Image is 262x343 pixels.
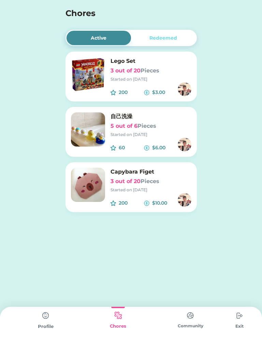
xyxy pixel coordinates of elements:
[111,132,191,138] div: Started on [DATE]
[111,57,191,65] h6: Lego Set
[178,82,191,96] img: https%3A%2F%2F1dfc823d71cc564f25c7cc035732a2d8.cdn.bubble.io%2Ff1738643912172x984663273699984800%...
[144,201,149,206] img: money-cash-dollar-coin--accounting-billing-payment-cash-coin-currency-money-finance.svg
[119,144,144,151] div: 60
[65,7,178,19] h4: Chores
[154,323,227,329] div: Community
[39,309,53,323] img: type%3Dchores%2C%20state%3Ddefault.svg
[82,323,154,330] div: Chores
[111,112,191,121] h6: 自己洗澡
[111,168,191,176] h6: Capybara Figet
[178,138,191,151] img: https%3A%2F%2F1dfc823d71cc564f25c7cc035732a2d8.cdn.bubble.io%2Ff1738643912172x984663273699984800%...
[111,187,191,193] div: Started on [DATE]
[71,168,105,202] img: image.png
[71,112,105,147] img: image.png
[111,145,116,151] img: interface-favorite-star--reward-rating-rate-social-star-media-favorite-like-stars.svg
[178,193,191,207] img: https%3A%2F%2F1dfc823d71cc564f25c7cc035732a2d8.cdn.bubble.io%2Ff1738643912172x984663273699984800%...
[184,309,197,322] img: type%3Dchores%2C%20state%3Ddefault.svg
[144,90,149,95] img: money-cash-dollar-coin--accounting-billing-payment-cash-coin-currency-money-finance.svg
[119,200,144,207] div: 200
[152,144,178,151] div: $6.00
[111,309,125,322] img: type%3Dkids%2C%20state%3Dselected.svg
[111,201,116,206] img: interface-favorite-star--reward-rating-rate-social-star-media-favorite-like-stars.svg
[111,67,191,75] h6: 3 out of 20
[141,178,159,184] font: Pieces
[227,323,252,329] div: Exit
[71,57,105,91] img: image.png
[141,67,159,74] font: Pieces
[111,177,191,186] h6: 3 out of 20
[91,35,106,42] div: Active
[10,323,82,330] div: Profile
[144,145,149,151] img: money-cash-dollar-coin--accounting-billing-payment-cash-coin-currency-money-finance.svg
[152,89,178,96] div: $3.00
[137,123,156,129] font: Pieces
[111,76,191,82] div: Started on [DATE]
[111,90,116,95] img: interface-favorite-star--reward-rating-rate-social-star-media-favorite-like-stars.svg
[119,89,144,96] div: 200
[111,122,191,130] h6: 5 out of 6
[233,309,246,323] img: type%3Dchores%2C%20state%3Ddefault.svg
[152,200,178,207] div: $10.00
[149,35,177,42] div: Redeemed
